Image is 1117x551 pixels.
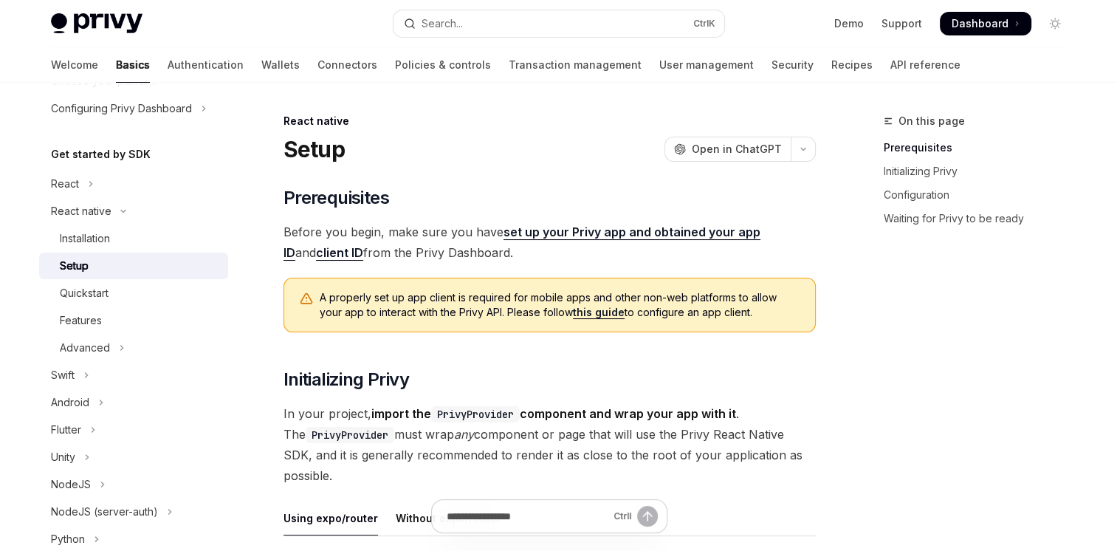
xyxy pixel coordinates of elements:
div: Unity [51,448,75,466]
span: On this page [898,112,965,130]
a: Demo [834,16,864,31]
button: Toggle NodeJS (server-auth) section [39,499,228,525]
div: NodeJS (server-auth) [51,503,158,521]
a: Installation [39,225,228,252]
span: Ctrl K [693,18,715,30]
div: Search... [422,15,463,32]
a: set up your Privy app and obtained your app ID [283,225,760,261]
a: Basics [116,47,150,83]
span: Prerequisites [283,186,389,210]
div: Features [60,312,102,329]
div: Advanced [60,339,110,357]
a: API reference [890,47,960,83]
a: Setup [39,253,228,279]
a: Initializing Privy [884,160,1079,183]
a: Transaction management [509,47,642,83]
a: Authentication [168,47,244,83]
button: Toggle React native section [39,198,228,225]
button: Send message [637,506,658,527]
a: Waiting for Privy to be ready [884,207,1079,230]
a: Policies & controls [395,47,491,83]
div: React native [283,114,816,129]
h5: Get started by SDK [51,146,151,163]
a: Dashboard [940,12,1031,35]
em: any [454,427,474,442]
a: Connectors [317,47,377,83]
div: Android [51,394,89,411]
a: Configuration [884,183,1079,207]
a: Security [771,47,814,83]
a: Quickstart [39,280,228,307]
div: NodeJS [51,476,91,493]
a: User management [659,47,754,83]
div: Swift [51,366,75,384]
input: Ask a question... [447,500,608,533]
button: Toggle React section [39,171,228,197]
button: Toggle Android section [39,389,228,416]
a: this guide [573,306,625,319]
div: Installation [60,230,110,247]
a: Features [39,307,228,334]
h1: Setup [283,136,345,162]
a: Prerequisites [884,136,1079,160]
button: Toggle Flutter section [39,417,228,443]
div: React native [51,202,111,220]
a: Recipes [831,47,873,83]
button: Open in ChatGPT [664,137,791,162]
button: Toggle Advanced section [39,335,228,361]
button: Toggle NodeJS section [39,471,228,498]
div: Setup [60,257,89,275]
div: React [51,175,79,193]
button: Toggle Unity section [39,444,228,470]
div: Quickstart [60,284,109,302]
a: Wallets [261,47,300,83]
code: PrivyProvider [306,427,394,443]
a: Support [881,16,922,31]
div: Flutter [51,421,81,439]
div: Configuring Privy Dashboard [51,100,192,117]
span: Before you begin, make sure you have and from the Privy Dashboard. [283,222,816,263]
svg: Warning [299,292,314,307]
a: Welcome [51,47,98,83]
button: Toggle Swift section [39,362,228,389]
button: Toggle dark mode [1043,12,1067,35]
span: Initializing Privy [283,368,409,391]
span: In your project, . The must wrap component or page that will use the Privy React Native SDK, and ... [283,403,816,486]
span: A properly set up app client is required for mobile apps and other non-web platforms to allow you... [320,290,800,320]
span: Open in ChatGPT [692,142,782,157]
button: Open search [393,10,724,37]
img: light logo [51,13,142,34]
div: Python [51,530,85,548]
button: Toggle Configuring Privy Dashboard section [39,95,228,122]
a: client ID [316,245,363,261]
code: PrivyProvider [431,406,520,422]
strong: import the component and wrap your app with it [371,406,736,421]
span: Dashboard [952,16,1008,31]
